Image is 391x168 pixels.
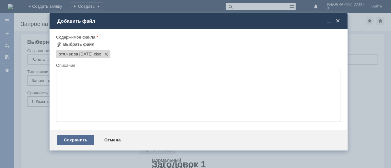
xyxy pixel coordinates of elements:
[335,18,341,24] span: Закрыть
[93,52,101,57] span: отл.чек за 28.08.2025.xlsx
[59,52,93,57] span: отл.чек за 28.08.2025.xlsx
[56,63,340,67] div: Описание
[326,18,332,24] span: Свернуть (Ctrl + M)
[3,3,95,13] div: Здравствуйте.Удалите пожалуйста отл.чеки.Спасибо
[63,42,95,47] div: Выбрать файл
[56,35,340,39] div: Содержимое файла
[57,18,341,24] div: Добавить файл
